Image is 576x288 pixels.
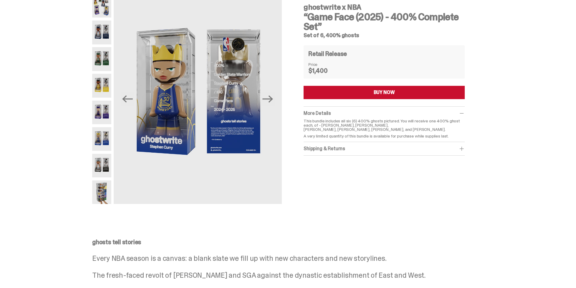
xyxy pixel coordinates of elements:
[92,255,479,262] p: Every NBA season is a canvas: a blank slate we fill up with new characters and new storylines.
[92,47,111,71] img: NBA-400-HG-Giannis.png
[304,146,465,152] div: Shipping & Returns
[304,134,465,138] p: A very limited quantity of this bundle is available for purchase while supplies last.
[92,180,111,204] img: NBA-400-HG-Scale.png
[92,272,479,279] p: The fresh-faced revolt of [PERSON_NAME] and SGA against the dynastic establishment of East and West.
[374,90,395,95] div: BUY NOW
[92,154,111,177] img: NBA-400-HG-Wemby.png
[92,127,111,151] img: NBA-400-HG-Steph.png
[261,92,275,106] button: Next
[304,33,465,38] h5: Set of 6, 400% ghosts
[304,110,331,116] span: More Details
[304,4,465,11] h4: ghostwrite x NBA
[92,74,111,97] img: NBA-400-HG%20Bron.png
[308,68,339,74] dd: $1,400
[92,21,111,44] img: NBA-400-HG-Ant.png
[92,101,111,124] img: NBA-400-HG-Luka.png
[304,12,465,31] h3: “Game Face (2025) - 400% Complete Set”
[92,239,479,245] p: ghosts tell stories
[308,51,347,57] h4: Retail Release
[304,119,465,131] p: This bundle includes all six (6) 400% ghosts pictured. You will receive one 400% ghost each, of -...
[304,86,465,99] button: BUY NOW
[121,92,134,106] button: Previous
[308,62,339,66] dt: Price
